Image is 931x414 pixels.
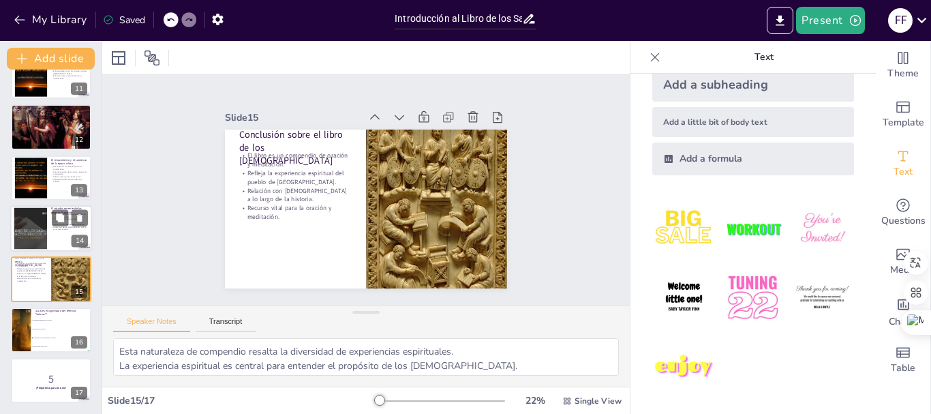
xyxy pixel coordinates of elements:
[721,197,784,261] img: 2.jpeg
[51,213,88,218] p: [PERSON_NAME] introdujo el estudio de las formas literarias.
[876,90,930,139] div: Add ready made slides
[33,319,91,321] span: Canciones [PERSON_NAME]
[113,317,190,332] button: Speaker Notes
[36,386,65,389] strong: ¡Prepárense para el quiz!
[33,337,91,338] span: Canciones para instrumento de cuerda
[51,165,87,170] p: Desarrollo de la crítica textual en el renacimiento.
[888,8,913,33] div: F F
[796,7,864,34] button: Present
[51,158,87,166] p: El renacimiento y el comienzo de la época crítica
[876,139,930,188] div: Add text boxes
[519,394,551,407] div: 22 %
[51,218,88,223] p: Clasificación en géneros mayores y menores.
[10,205,92,252] div: 14
[767,7,793,34] button: Export to PowerPoint
[876,188,930,237] div: Get real-time input from your audience
[33,328,91,329] span: Oraciones de súplica
[71,134,87,146] div: 12
[51,175,87,178] p: Análisis más riguroso de los textos.
[889,314,917,329] span: Charts
[11,256,91,301] div: 15
[108,394,374,407] div: Slide 15 / 17
[103,14,145,27] div: Saved
[33,346,91,347] span: Reflexiones sobre la ley
[876,237,930,286] div: Add images, graphics, shapes or video
[71,184,87,196] div: 13
[876,286,930,336] div: Add charts and graphs
[15,112,87,115] p: Aplicación a la vida [DEMOGRAPHIC_DATA] y a [DEMOGRAPHIC_DATA].
[144,50,160,66] span: Position
[575,396,622,406] span: Single View
[72,209,88,226] button: Delete Slide
[652,266,716,329] img: 4.jpeg
[876,336,930,385] div: Add a table
[51,178,87,183] p: Importancia del contexto histórico y cultural.
[196,317,256,332] button: Transcript
[894,164,913,179] span: Text
[666,41,862,74] p: Text
[15,278,47,282] p: Recurso vital para la oración y meditación.
[890,263,917,278] span: Media
[15,106,87,110] p: Época patrística y medieval
[71,387,87,399] div: 17
[876,41,930,90] div: Change the overall theme
[15,372,87,387] p: 5
[51,75,87,80] p: Enfoque crítico y textual durante el renacimiento.
[72,235,88,247] div: 14
[71,336,87,349] div: 16
[15,114,87,117] p: Influencia en la liturgia [DEMOGRAPHIC_DATA].
[652,107,854,137] div: Add a little bit of body text
[51,226,88,231] p: Diversidad de los [DEMOGRAPHIC_DATA] y su uso en el culto.
[15,263,47,267] p: El libro es un compendio de oración y meditación.
[395,9,522,29] input: Insert title
[11,54,91,99] div: 11
[11,358,91,403] div: 17
[15,273,47,278] p: Relación con [DEMOGRAPHIC_DATA] a lo largo de la historia.
[881,213,926,228] span: Questions
[15,117,87,119] p: Guía para la vida [DEMOGRAPHIC_DATA].
[10,9,93,31] button: My Library
[35,309,87,316] p: ¿Cuál es el significado del término "Salmos"?
[52,209,68,226] button: Duplicate Slide
[113,338,619,376] textarea: Esta naturaleza de compendio resalta la diversidad de experiencias espirituales. La experiencia e...
[51,223,88,226] p: Impacto en la interpretación moderna.
[240,156,354,185] p: Refleja la experiencia espiritual del pueblo de [GEOGRAPHIC_DATA].
[652,197,716,261] img: 1.jpeg
[721,266,784,329] img: 5.jpeg
[15,268,47,273] p: Refleja la experiencia espiritual del pueblo de [GEOGRAPHIC_DATA].
[15,109,87,112] p: Los Salmos fueron interpretados alegóricamente.
[791,266,854,329] img: 6.jpeg
[652,336,716,399] img: 7.jpeg
[11,308,91,353] div: 16
[652,143,854,175] div: Add a formula
[242,138,356,167] p: El libro es un compendio de oración y meditación.
[891,361,915,376] span: Table
[232,97,368,124] div: Slide 15
[7,48,95,70] button: Add slide
[883,115,924,130] span: Template
[15,256,47,268] p: Conclusión sobre el libro de los [DEMOGRAPHIC_DATA]
[51,207,88,214] p: El estudio reciente de los géneros literarios
[238,173,352,203] p: Relación con [DEMOGRAPHIC_DATA] a lo largo de la historia.
[887,66,919,81] span: Theme
[71,83,87,95] div: 11
[236,190,350,220] p: Recurso vital para la oración y meditación.
[71,286,87,298] div: 15
[108,47,129,69] div: Layout
[791,197,854,261] img: 3.jpeg
[51,70,87,74] p: Enfoque alegórico en los primeros autores [DEMOGRAPHIC_DATA].
[51,171,87,175] p: Cuestionamiento de la autoría y época de composición.
[652,68,854,102] div: Add a subheading
[11,156,91,201] div: 13
[11,104,91,149] div: 12
[242,115,358,166] p: Conclusión sobre el libro de los [DEMOGRAPHIC_DATA]
[888,7,913,34] button: F F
